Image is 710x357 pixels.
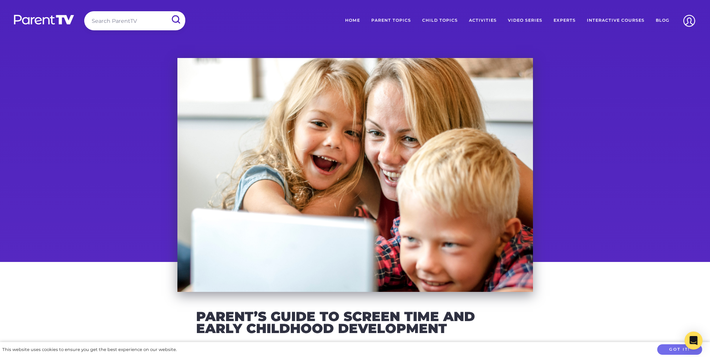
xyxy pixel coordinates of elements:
a: Child Topics [417,11,463,30]
a: Interactive Courses [581,11,650,30]
input: Submit [166,11,185,28]
img: parenttv-logo-white.4c85aaf.svg [13,14,75,25]
input: Search ParentTV [84,11,185,30]
a: Activities [463,11,502,30]
div: This website uses cookies to ensure you get the best experience on our website. [2,346,177,354]
img: Account [680,11,699,30]
h2: Parent’s Guide to Screen Time and Early Childhood Development [196,311,514,334]
div: Open Intercom Messenger [685,332,703,350]
a: Blog [650,11,675,30]
a: Video Series [502,11,548,30]
button: Got it! [657,344,702,355]
a: Parent Topics [366,11,417,30]
a: Experts [548,11,581,30]
a: Home [339,11,366,30]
